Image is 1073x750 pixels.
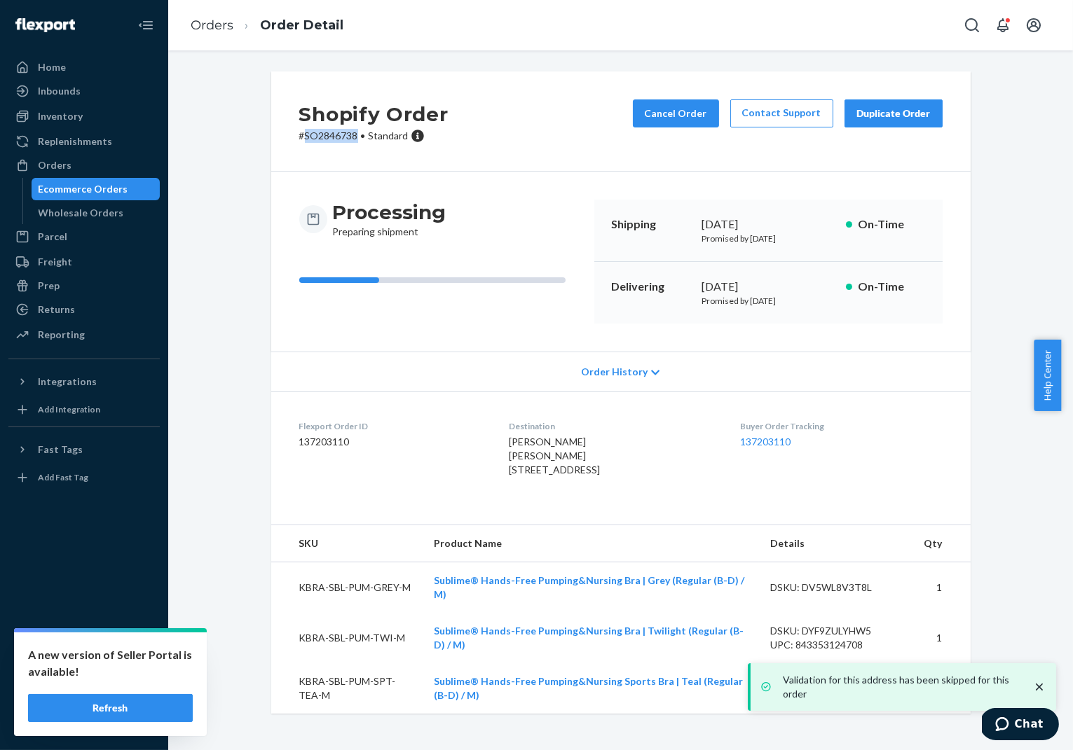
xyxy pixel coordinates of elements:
div: Orders [38,158,71,172]
button: Open account menu [1020,11,1048,39]
div: Integrations [38,375,97,389]
span: • [361,130,366,141]
ol: breadcrumbs [179,5,355,46]
div: Reporting [38,328,85,342]
div: Wholesale Orders [39,206,124,220]
a: Replenishments [8,130,160,153]
a: Home [8,56,160,78]
button: Close Navigation [132,11,160,39]
a: Order Detail [260,18,343,33]
h3: Processing [333,200,446,225]
p: On-Time [858,216,926,232]
a: Reporting [8,324,160,346]
span: Order History [581,365,648,379]
button: Fast Tags [8,438,160,461]
a: Wholesale Orders [32,202,160,224]
h2: Shopify Order [299,99,449,129]
p: Delivering [611,279,691,295]
div: UPC: 843353124708 [770,638,902,652]
div: Prep [38,279,60,293]
dt: Destination [509,420,718,432]
a: Settings [8,639,160,662]
p: On-Time [858,279,926,295]
div: Fast Tags [38,443,83,457]
p: A new version of Seller Portal is available! [28,646,193,680]
button: Duplicate Order [845,99,943,127]
a: Sublime® Hands-Free Pumping&Nursing Bra | Twilight (Regular (B-D) / M) [434,625,744,651]
td: 1 [913,562,970,613]
div: DSKU: DV5WL8V3T8L [770,581,902,595]
div: Replenishments [38,134,112,148]
a: Add Fast Tag [8,466,160,489]
div: Preparing shipment [333,200,446,239]
div: Ecommerce Orders [39,182,128,196]
p: Validation for this address has been skipped for this order [783,673,1018,701]
img: Flexport logo [15,18,75,32]
span: Standard [369,130,409,141]
div: Inbounds [38,84,81,98]
td: KBRA-SBL-PUM-SPT-TEA-M [271,663,423,714]
td: KBRA-SBL-PUM-TWI-M [271,613,423,663]
a: Add Integration [8,398,160,421]
a: Contact Support [730,99,833,127]
div: Freight [38,255,72,269]
button: Cancel Order [633,99,719,127]
dd: 137203110 [299,435,486,449]
iframe: Opens a widget where you can chat to one of our agents [982,708,1059,743]
a: Parcel [8,225,160,248]
div: Duplicate Order [856,106,931,120]
a: Sublime® Hands-Free Pumping&Nursing Sports Bra | Teal (Regular (B-D) / M) [434,675,743,701]
a: Inbounds [8,80,160,102]
button: Refresh [28,694,193,722]
th: SKU [271,525,423,562]
a: Ecommerce Orders [32,178,160,200]
div: Returns [38,303,75,317]
button: Open Search Box [958,11,986,39]
a: Inventory [8,105,160,127]
a: Sublime® Hands-Free Pumping&Nursing Bra | Grey (Regular (B-D) / M) [434,574,744,600]
div: Inventory [38,109,83,123]
dt: Flexport Order ID [299,420,486,432]
button: Give Feedback [8,711,160,733]
div: Home [38,60,66,74]
span: [PERSON_NAME] [PERSON_NAME] [STREET_ADDRESS] [509,436,600,475]
a: 137203110 [740,436,791,447]
p: Promised by [DATE] [702,295,835,307]
div: DSKU: DYF9ZULYHW5 [770,624,902,638]
p: Promised by [DATE] [702,232,835,244]
button: Talk to Support [8,663,160,686]
div: [DATE] [702,279,835,295]
a: Prep [8,275,160,297]
a: Help Center [8,687,160,709]
p: Shipping [611,216,691,232]
button: Open notifications [989,11,1017,39]
td: 1 [913,613,970,663]
div: Add Fast Tag [38,471,88,483]
button: Help Center [1034,340,1061,411]
p: # SO2846738 [299,129,449,143]
th: Product Name [423,525,759,562]
td: KBRA-SBL-PUM-GREY-M [271,562,423,613]
svg: close toast [1032,680,1046,694]
a: Returns [8,298,160,321]
th: Qty [913,525,970,562]
div: [DATE] [702,216,835,232]
div: Parcel [38,230,67,244]
button: Integrations [8,370,160,393]
th: Details [759,525,913,562]
div: Add Integration [38,403,100,415]
dt: Buyer Order Tracking [740,420,942,432]
a: Orders [8,154,160,176]
a: Orders [191,18,233,33]
a: Freight [8,251,160,273]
